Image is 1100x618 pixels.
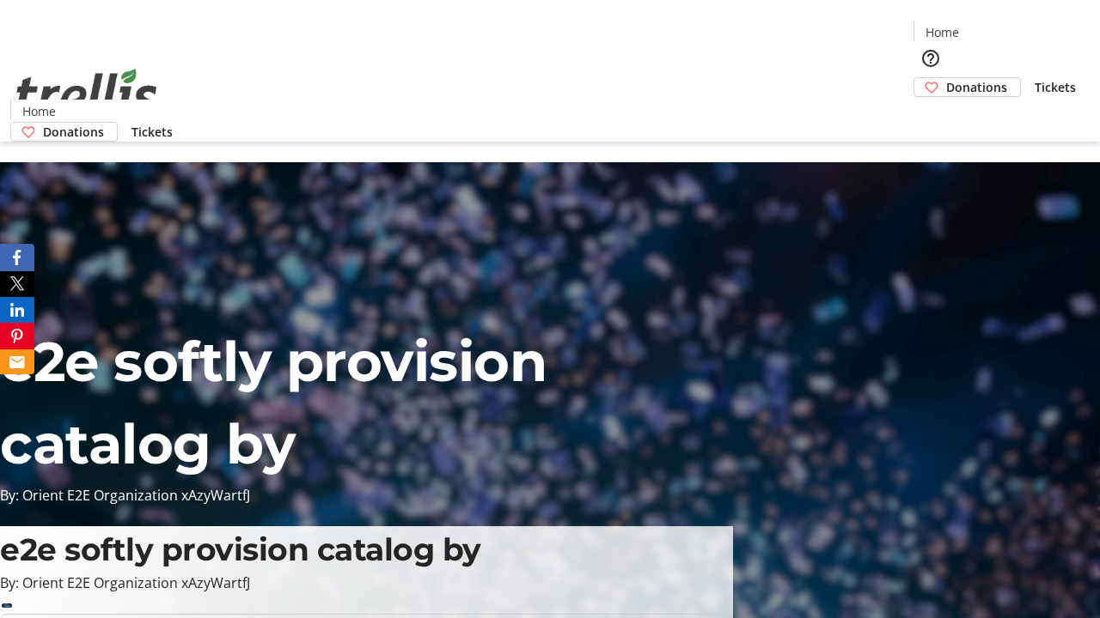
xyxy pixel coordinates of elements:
[914,97,948,131] button: Cart
[1035,78,1076,96] span: Tickets
[10,50,163,136] img: Orient E2E Organization xAzyWartfJ's Logo
[10,122,118,142] a: Donations
[926,23,959,41] span: Home
[43,123,104,141] span: Donations
[118,123,186,141] a: Tickets
[914,77,1021,97] a: Donations
[1021,78,1090,96] a: Tickets
[22,102,56,120] span: Home
[914,23,969,41] a: Home
[11,102,66,120] a: Home
[131,123,173,141] span: Tickets
[946,78,1007,96] span: Donations
[914,41,948,76] button: Help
